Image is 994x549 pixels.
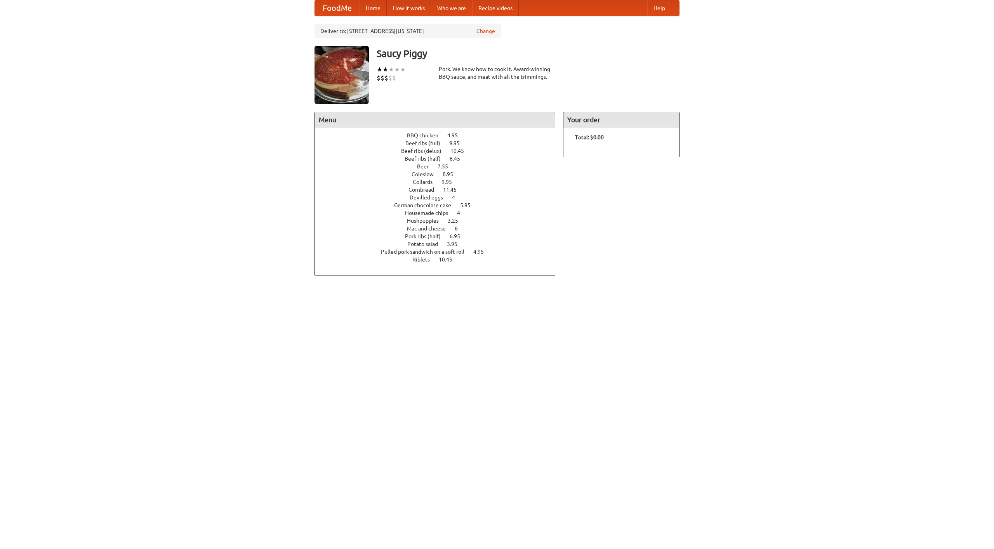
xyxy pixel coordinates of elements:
div: Deliver to: [STREET_ADDRESS][US_STATE] [315,24,501,38]
span: Housemade chips [405,210,456,216]
a: Coleslaw 8.95 [412,171,467,177]
span: German chocolate cake [394,202,459,208]
span: 4 [457,210,468,216]
a: Pulled pork sandwich on a soft roll 4.95 [381,249,498,255]
li: ★ [394,65,400,74]
img: angular.jpg [315,46,369,104]
span: Collards [413,179,440,185]
a: German chocolate cake 5.95 [394,202,485,208]
span: BBQ chicken [407,132,446,139]
span: Cornbread [408,187,442,193]
h3: Saucy Piggy [377,46,679,61]
a: Beef ribs (full) 9.95 [405,140,474,146]
span: 11.45 [443,187,464,193]
span: Pulled pork sandwich on a soft roll [381,249,472,255]
a: Change [476,27,495,35]
span: Riblets [412,256,438,263]
b: Total: $0.00 [575,134,604,140]
a: Who we are [431,0,472,16]
a: FoodMe [315,0,360,16]
h4: Your order [563,112,679,128]
span: 6.95 [450,233,468,239]
a: Potato salad 3.95 [407,241,472,247]
a: Pork ribs (half) 6.95 [405,233,474,239]
a: Beer 7.55 [417,163,462,170]
li: $ [392,74,396,82]
span: Beer [417,163,436,170]
span: 3.25 [448,218,466,224]
span: Mac and cheese [407,225,454,232]
a: Devilled eggs 4 [410,194,469,201]
span: Beef ribs (full) [405,140,448,146]
a: Beef ribs (delux) 10.45 [401,148,478,154]
span: 4 [452,194,463,201]
span: 6.45 [450,156,468,162]
li: ★ [377,65,382,74]
a: Collards 9.95 [413,179,466,185]
span: Pork ribs (half) [405,233,448,239]
a: Riblets 10.45 [412,256,467,263]
a: Cornbread 11.45 [408,187,471,193]
span: Devilled eggs [410,194,451,201]
span: 3.95 [447,241,465,247]
span: Coleslaw [412,171,441,177]
span: 4.95 [447,132,466,139]
a: BBQ chicken 4.95 [407,132,472,139]
li: $ [388,74,392,82]
a: Recipe videos [472,0,519,16]
span: 10.45 [450,148,472,154]
span: 9.95 [441,179,460,185]
a: How it works [387,0,431,16]
span: 9.95 [449,140,467,146]
span: 6 [455,225,466,232]
a: Help [647,0,671,16]
a: Beef ribs (half) 6.45 [405,156,474,162]
span: Beef ribs (delux) [401,148,449,154]
li: ★ [382,65,388,74]
span: 4.95 [473,249,492,255]
span: 10.45 [439,256,460,263]
span: 5.95 [460,202,478,208]
a: Hushpuppies 3.25 [407,218,473,224]
li: $ [384,74,388,82]
li: ★ [388,65,394,74]
span: Potato salad [407,241,446,247]
li: ★ [400,65,406,74]
a: Home [360,0,387,16]
a: Housemade chips 4 [405,210,474,216]
li: $ [381,74,384,82]
h4: Menu [315,112,555,128]
span: 8.95 [443,171,461,177]
div: Pork. We know how to cook it. Award-winning BBQ sauce, and meat with all the trimmings. [439,65,555,81]
span: 7.55 [438,163,456,170]
span: Hushpuppies [407,218,447,224]
span: Beef ribs (half) [405,156,448,162]
li: $ [377,74,381,82]
a: Mac and cheese 6 [407,225,472,232]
